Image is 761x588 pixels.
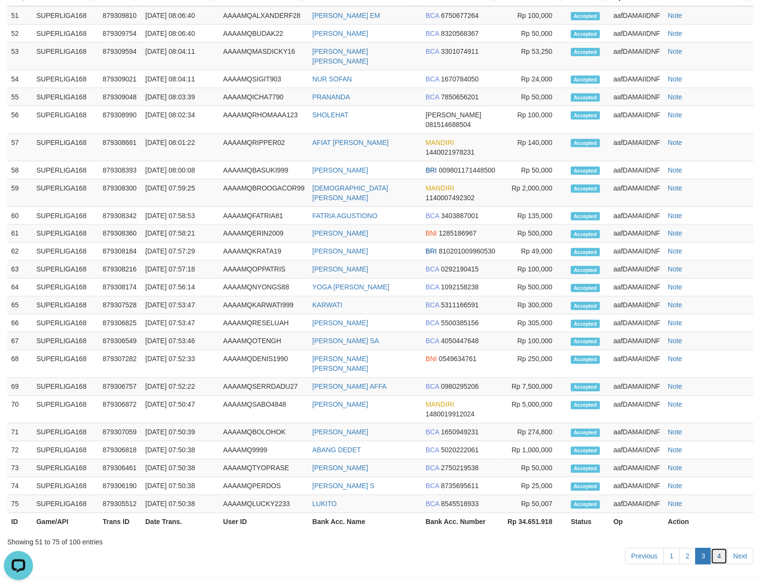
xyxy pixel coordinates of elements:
td: Rp 2,000,000 [500,179,567,207]
a: 3 [696,548,712,565]
td: 879306818 [99,442,142,460]
td: [DATE] 08:00:08 [142,161,220,179]
a: Note [668,48,682,55]
td: Rp 49,000 [500,243,567,261]
span: BRI [426,166,437,174]
span: Copy 5311166591 to clipboard [441,302,479,309]
td: SUPERLIGA168 [32,6,99,25]
span: Accepted [571,248,600,256]
span: Accepted [571,167,600,175]
td: 68 [7,350,32,378]
a: Note [668,30,682,37]
span: BCA [426,429,439,436]
td: AAAAMQNYONGS88 [220,279,309,297]
span: BCA [426,48,439,55]
td: aafDAMAIIDNF [610,378,664,396]
a: 4 [711,548,728,565]
span: Accepted [571,185,600,193]
span: Copy 1480019912024 to clipboard [426,411,475,418]
td: 55 [7,88,32,106]
td: [DATE] 08:02:34 [142,106,220,134]
span: Accepted [571,356,600,364]
span: Copy 8320568367 to clipboard [441,30,479,37]
td: 71 [7,424,32,442]
span: BCA [426,93,439,101]
td: aafDAMAIIDNF [610,297,664,315]
td: aafDAMAIIDNF [610,225,664,243]
td: 879309048 [99,88,142,106]
a: [PERSON_NAME] [313,230,368,238]
td: AAAAMQOPPATRIS [220,261,309,279]
td: [DATE] 07:50:38 [142,477,220,495]
td: 62 [7,243,32,261]
span: Accepted [571,94,600,102]
td: [DATE] 08:06:40 [142,6,220,25]
td: [DATE] 08:03:39 [142,88,220,106]
td: Rp 50,000 [500,161,567,179]
td: AAAAMQSABO4848 [220,396,309,424]
td: aafDAMAIIDNF [610,243,664,261]
span: Accepted [571,12,600,20]
span: Copy 3403887001 to clipboard [441,212,479,220]
td: 879309754 [99,25,142,43]
td: [DATE] 07:58:53 [142,207,220,225]
td: 70 [7,396,32,424]
td: 879308360 [99,225,142,243]
a: Note [668,12,682,19]
span: Accepted [571,338,600,346]
td: 879306549 [99,333,142,350]
a: Note [668,139,682,146]
td: [DATE] 07:50:47 [142,396,220,424]
td: SUPERLIGA168 [32,179,99,207]
td: [DATE] 08:04:11 [142,70,220,88]
td: AAAAMQSERRDADU27 [220,378,309,396]
td: AAAAMQRIPPER02 [220,134,309,161]
a: [PERSON_NAME] [313,248,368,255]
td: AAAAMQTYOPRASE [220,460,309,477]
td: [DATE] 07:52:33 [142,350,220,378]
td: AAAAMQERIN2009 [220,225,309,243]
a: Note [668,401,682,409]
span: Copy 810201009960530 to clipboard [439,248,496,255]
span: Accepted [571,48,600,56]
td: aafDAMAIIDNF [610,70,664,88]
span: Copy 1440021978231 to clipboard [426,148,475,156]
a: Note [668,302,682,309]
td: 879308216 [99,261,142,279]
td: aafDAMAIIDNF [610,106,664,134]
span: Accepted [571,465,600,473]
td: 60 [7,207,32,225]
td: SUPERLIGA168 [32,424,99,442]
span: Accepted [571,30,600,38]
td: AAAAMQALXANDERF28 [220,6,309,25]
a: Note [668,111,682,119]
td: aafDAMAIIDNF [610,261,664,279]
td: SUPERLIGA168 [32,161,99,179]
a: YOGA [PERSON_NAME] [313,284,390,291]
td: [DATE] 07:52:22 [142,378,220,396]
td: [DATE] 07:50:39 [142,424,220,442]
span: Copy 2750219538 to clipboard [441,464,479,472]
td: AAAAMQPERDOS [220,477,309,495]
a: Note [668,337,682,345]
td: AAAAMQBASUKI999 [220,161,309,179]
span: [PERSON_NAME] [426,111,481,119]
td: [DATE] 07:56:14 [142,279,220,297]
span: Copy 8735695611 to clipboard [441,482,479,490]
span: BCA [426,302,439,309]
td: Rp 50,000 [500,88,567,106]
td: SUPERLIGA168 [32,25,99,43]
span: Copy 7850656201 to clipboard [441,93,479,101]
td: [DATE] 08:04:11 [142,43,220,70]
span: BNI [426,230,437,238]
td: Rp 53,250 [500,43,567,70]
td: 879306461 [99,460,142,477]
a: Note [668,355,682,363]
span: BCA [426,446,439,454]
a: Note [668,230,682,238]
td: Rp 25,000 [500,477,567,495]
button: Open LiveChat chat widget [4,4,33,33]
td: 59 [7,179,32,207]
span: Accepted [571,76,600,84]
a: [PERSON_NAME] [PERSON_NAME] [313,48,368,65]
